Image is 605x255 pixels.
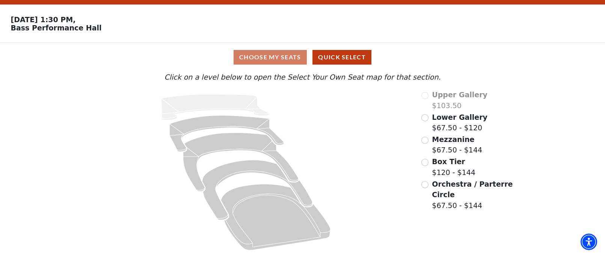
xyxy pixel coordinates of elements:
span: Upper Gallery [432,91,487,99]
input: Lower Gallery$67.50 - $120 [421,114,428,121]
path: Orchestra / Parterre Circle - Seats Available: 39 [221,184,330,250]
span: Mezzanine [432,135,474,143]
input: Box Tier$120 - $144 [421,159,428,166]
button: Quick Select [312,50,371,65]
label: $67.50 - $144 [432,134,482,155]
span: Orchestra / Parterre Circle [432,180,513,199]
path: Upper Gallery - Seats Available: 0 [161,94,269,120]
span: Box Tier [432,157,465,166]
label: $120 - $144 [432,156,475,178]
label: $67.50 - $144 [432,179,514,211]
label: $67.50 - $120 [432,112,487,133]
input: Orchestra / Parterre Circle$67.50 - $144 [421,181,428,188]
div: Accessibility Menu [581,234,597,250]
p: Click on a level below to open the Select Your Own Seat map for that section. [81,72,524,83]
input: Mezzanine$67.50 - $144 [421,137,428,144]
span: Lower Gallery [432,113,487,121]
label: $103.50 [432,89,487,111]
